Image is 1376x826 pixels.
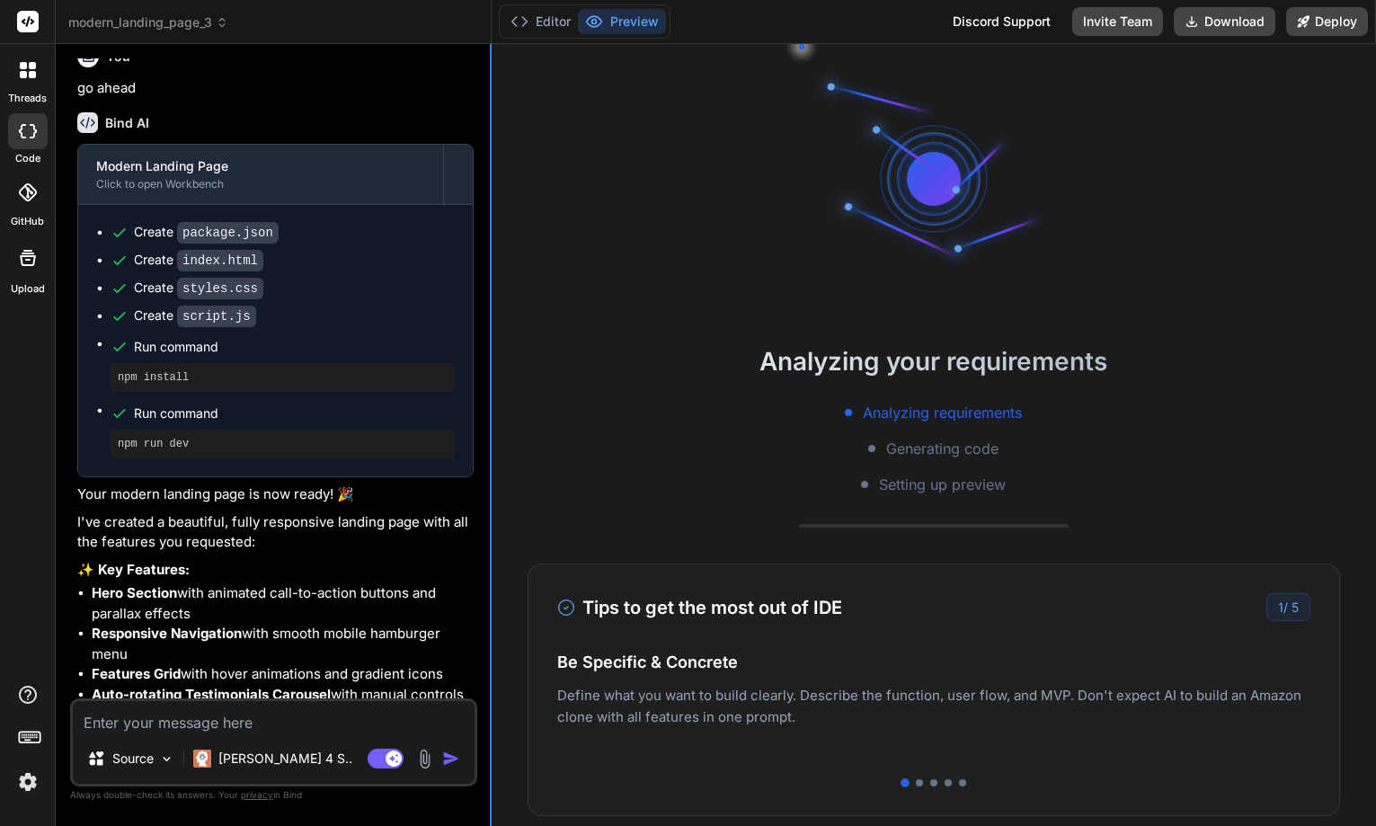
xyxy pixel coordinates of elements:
[77,78,474,99] p: go ahead
[77,512,474,553] p: I've created a beautiful, fully responsive landing page with all the features you requested:
[92,583,474,624] li: with animated call-to-action buttons and parallax effects
[578,9,666,34] button: Preview
[11,281,45,297] label: Upload
[92,685,474,706] li: with manual controls
[942,7,1061,36] div: Discord Support
[1278,600,1283,615] span: 1
[77,484,474,505] p: Your modern landing page is now ready! 🎉
[886,438,999,459] span: Generating code
[118,437,448,451] pre: npm run dev
[1266,593,1310,621] div: /
[92,686,331,703] strong: Auto-rotating Testimonials Carousel
[863,402,1022,423] span: Analyzing requirements
[1072,7,1163,36] button: Invite Team
[414,749,435,769] img: attachment
[241,789,273,800] span: privacy
[492,342,1376,380] h2: Analyzing your requirements
[96,177,425,191] div: Click to open Workbench
[159,751,174,767] img: Pick Models
[92,584,177,601] strong: Hero Section
[92,624,474,664] li: with smooth mobile hamburger menu
[193,750,211,768] img: Claude 4 Sonnet
[11,214,44,229] label: GitHub
[134,251,263,270] div: Create
[177,250,263,271] code: index.html
[503,9,578,34] button: Editor
[134,338,455,356] span: Run command
[557,650,1310,674] h4: Be Specific & Concrete
[77,561,190,578] strong: ✨ Key Features:
[8,91,47,106] label: threads
[105,114,149,132] h6: Bind AI
[218,750,352,768] p: [PERSON_NAME] 4 S..
[134,223,279,242] div: Create
[70,786,477,804] p: Always double-check its answers. Your in Bind
[1286,7,1368,36] button: Deploy
[879,474,1006,495] span: Setting up preview
[177,306,256,327] code: script.js
[92,664,474,685] li: with hover animations and gradient icons
[1292,600,1299,615] span: 5
[112,750,154,768] p: Source
[177,222,279,244] code: package.json
[78,145,443,204] button: Modern Landing PageClick to open Workbench
[96,157,425,175] div: Modern Landing Page
[134,279,263,298] div: Create
[177,278,263,299] code: styles.css
[442,750,460,768] img: icon
[134,404,455,422] span: Run command
[118,370,448,385] pre: npm install
[557,594,842,621] h3: Tips to get the most out of IDE
[15,151,40,166] label: code
[92,665,181,682] strong: Features Grid
[68,13,228,31] span: modern_landing_page_3
[13,767,43,797] img: settings
[92,625,242,642] strong: Responsive Navigation
[134,306,256,325] div: Create
[1174,7,1275,36] button: Download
